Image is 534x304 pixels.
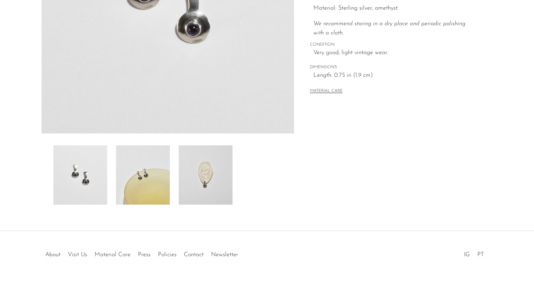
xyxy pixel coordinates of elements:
button: MATERIAL CARE [310,89,343,94]
a: Contact [184,252,204,258]
img: Modernist Amethyst Earrings [179,145,233,205]
a: About [45,252,60,258]
a: Policies [158,252,177,258]
span: DIMENSIONS [310,64,477,71]
span: Very good; light vintage wear. [313,48,477,58]
span: CONDITION [310,42,477,48]
img: Modernist Amethyst Earrings [53,145,107,205]
a: IG [464,252,470,258]
img: Modernist Amethyst Earrings [116,145,170,205]
span: Length: 0.75 in (1.9 cm) [313,71,477,80]
p: Material: Sterling silver, amethyst. [313,4,477,13]
a: Material Care [95,252,131,258]
a: Visit Us [68,252,87,258]
em: We recommend storing in a dry place and periodic polishing with a cloth. [313,21,465,36]
a: Press [138,252,151,258]
a: PT [477,252,484,258]
ul: Social Medias [460,246,488,260]
ul: Quick links [42,246,242,260]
